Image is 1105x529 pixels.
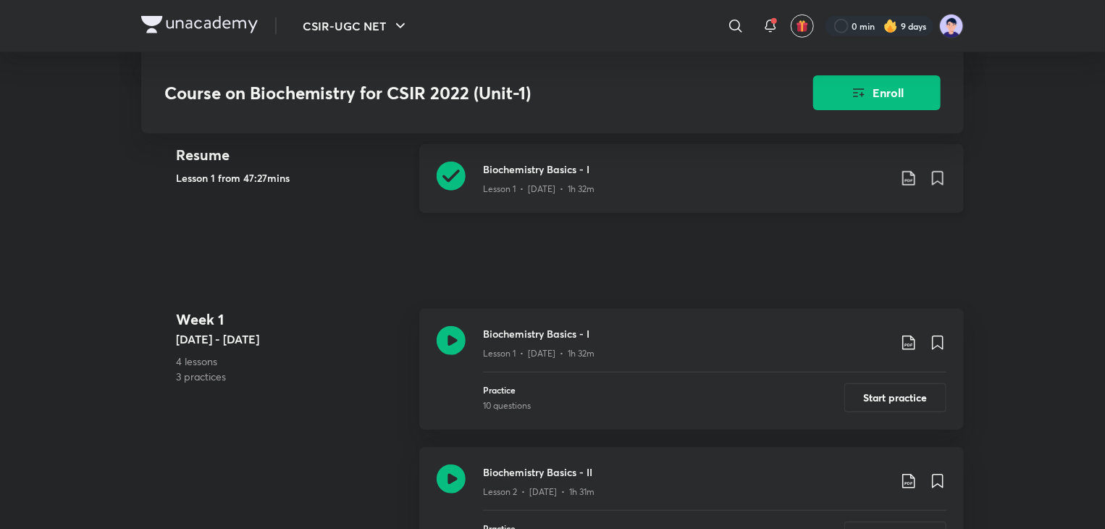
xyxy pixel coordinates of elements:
a: Company Logo [141,16,258,37]
p: 4 lessons [176,354,408,369]
p: Lesson 2 • [DATE] • 1h 31m [483,486,594,499]
p: Lesson 1 • [DATE] • 1h 32m [483,347,594,360]
p: Lesson 1 • [DATE] • 1h 32m [483,183,594,196]
button: Enroll [813,75,941,110]
p: 3 practices [176,369,408,384]
h4: Week 1 [176,309,408,330]
h3: Course on Biochemistry for CSIR 2022 (Unit-1) [164,83,731,104]
button: Start practice [844,383,946,412]
h4: Resume [176,144,408,166]
img: avatar [796,20,809,33]
button: avatar [791,14,814,38]
h3: Biochemistry Basics - I [483,162,888,177]
h3: Biochemistry Basics - II [483,465,888,480]
button: CSIR-UGC NET [294,12,418,41]
h5: Lesson 1 from 47:27mins [176,170,408,186]
img: Company Logo [141,16,258,33]
h3: Biochemistry Basics - I [483,326,888,341]
a: Biochemistry Basics - ILesson 1 • [DATE] • 1h 32mPractice10 questionsStart practice [419,309,964,447]
img: nidhi shreya [939,14,964,38]
img: streak [883,19,898,33]
div: 10 questions [483,399,531,412]
a: Biochemistry Basics - ILesson 1 • [DATE] • 1h 32m [419,144,964,230]
p: Practice [483,383,531,396]
h5: [DATE] - [DATE] [176,330,408,348]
